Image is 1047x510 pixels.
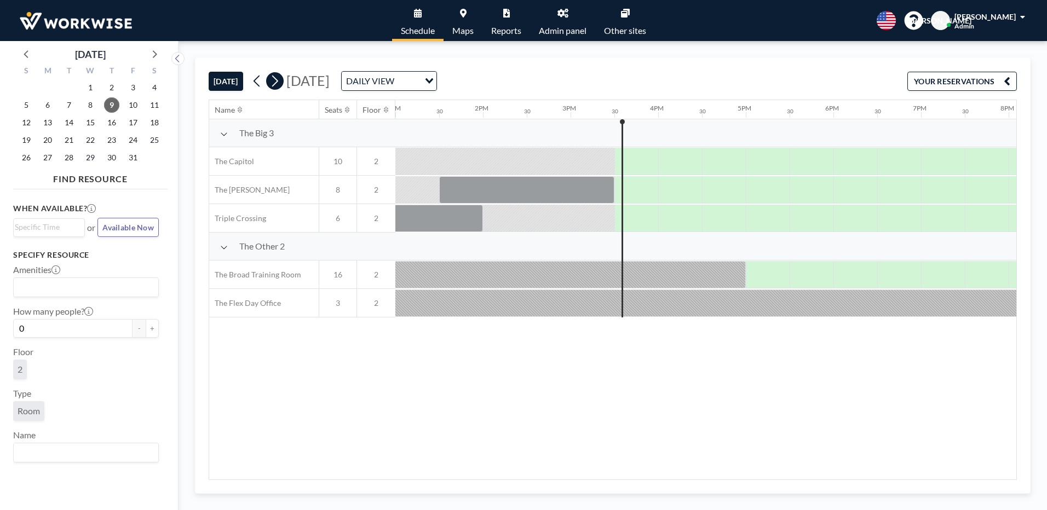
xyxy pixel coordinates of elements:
span: Room [18,405,40,416]
span: Admin panel [539,26,586,35]
div: 7PM [913,104,927,112]
span: Friday, October 24, 2025 [125,132,141,148]
span: Tuesday, October 7, 2025 [61,97,77,113]
span: 16 [319,270,356,280]
div: Name [215,105,235,115]
span: Sunday, October 26, 2025 [19,150,34,165]
h3: Specify resource [13,250,159,260]
span: Wednesday, October 15, 2025 [83,115,98,130]
input: Search for option [15,445,152,460]
span: 2 [357,213,395,223]
button: [DATE] [209,72,243,91]
div: 30 [875,108,881,115]
button: - [133,319,146,338]
span: Monday, October 20, 2025 [40,132,55,148]
span: The Other 2 [239,241,285,252]
div: Floor [363,105,381,115]
div: 30 [436,108,443,115]
span: Saturday, October 4, 2025 [147,80,162,95]
label: Name [13,430,36,441]
span: Friday, October 17, 2025 [125,115,141,130]
img: organization-logo [18,10,134,32]
div: W [80,65,101,79]
span: 2 [357,185,395,195]
span: Sunday, October 12, 2025 [19,115,34,130]
span: Friday, October 10, 2025 [125,97,141,113]
label: How many people? [13,306,93,317]
div: Search for option [14,219,84,235]
div: T [59,65,80,79]
div: 30 [962,108,969,115]
button: + [146,319,159,338]
div: F [122,65,143,79]
div: Search for option [14,278,158,297]
span: 2 [357,298,395,308]
div: 3PM [562,104,576,112]
div: Search for option [342,72,436,90]
span: Schedule [401,26,435,35]
span: or [87,222,95,233]
span: 2 [357,157,395,166]
span: Tuesday, October 28, 2025 [61,150,77,165]
span: 2 [18,364,22,374]
span: The Broad Training Room [209,270,301,280]
button: YOUR RESERVATIONS [907,72,1017,91]
span: Sunday, October 5, 2025 [19,97,34,113]
span: Thursday, October 30, 2025 [104,150,119,165]
span: Other sites [604,26,646,35]
div: 30 [787,108,793,115]
div: S [16,65,37,79]
input: Search for option [398,74,418,88]
span: Saturday, October 11, 2025 [147,97,162,113]
span: Thursday, October 16, 2025 [104,115,119,130]
span: The Big 3 [239,127,274,138]
div: 4PM [650,104,664,112]
span: 10 [319,157,356,166]
div: 2PM [475,104,488,112]
input: Search for option [15,280,152,294]
span: Available Now [102,223,154,232]
div: [DATE] [75,47,106,62]
span: Sunday, October 19, 2025 [19,132,34,148]
input: Search for option [15,221,78,233]
span: Admin [954,22,974,30]
div: T [101,65,122,79]
div: 30 [699,108,706,115]
span: [PERSON_NAME] [954,12,1016,21]
span: Friday, October 3, 2025 [125,80,141,95]
div: 30 [524,108,531,115]
span: Saturday, October 25, 2025 [147,132,162,148]
span: Thursday, October 9, 2025 [104,97,119,113]
div: Search for option [14,443,158,462]
span: The [PERSON_NAME] [209,185,290,195]
span: The Capitol [209,157,254,166]
span: Maps [452,26,474,35]
span: [PERSON_NAME] [910,16,971,26]
span: Wednesday, October 8, 2025 [83,97,98,113]
label: Type [13,388,31,399]
label: Floor [13,346,33,357]
div: 30 [612,108,618,115]
span: [DATE] [286,72,330,89]
span: Wednesday, October 22, 2025 [83,132,98,148]
span: 3 [319,298,356,308]
span: Monday, October 13, 2025 [40,115,55,130]
span: Friday, October 31, 2025 [125,150,141,165]
div: 8PM [1000,104,1014,112]
button: Available Now [97,218,159,237]
span: 2 [357,270,395,280]
span: Reports [491,26,521,35]
div: Seats [325,105,342,115]
span: 8 [319,185,356,195]
label: Amenities [13,264,60,275]
span: Triple Crossing [209,213,266,223]
div: M [37,65,59,79]
span: Saturday, October 18, 2025 [147,115,162,130]
span: Monday, October 6, 2025 [40,97,55,113]
div: 5PM [738,104,751,112]
h4: FIND RESOURCE [13,169,168,184]
span: Thursday, October 2, 2025 [104,80,119,95]
span: Thursday, October 23, 2025 [104,132,119,148]
span: The Flex Day Office [209,298,281,308]
span: Tuesday, October 14, 2025 [61,115,77,130]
